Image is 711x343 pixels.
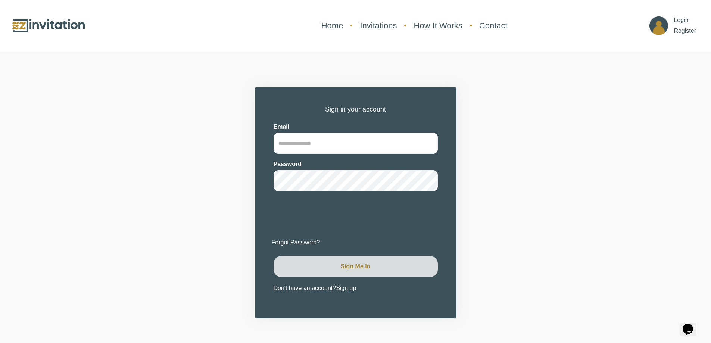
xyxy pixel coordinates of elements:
[649,16,668,35] img: ico_account.png
[680,313,704,336] iframe: chat widget
[272,239,320,246] a: Forgot Password?
[11,18,86,34] img: logo.png
[274,161,302,167] strong: Password
[336,285,356,291] a: Sign up
[410,16,466,35] a: How It Works
[356,16,400,35] a: Invitations
[475,16,511,35] a: Contact
[274,124,290,130] strong: Email
[674,15,696,37] p: Login Register
[274,283,438,294] p: Don't have an account?
[318,16,347,35] a: Home
[646,11,700,40] a: LoginRegister
[274,106,438,114] h4: Sign in your account
[274,256,438,277] button: Sign Me In
[274,200,387,229] iframe: reCAPTCHA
